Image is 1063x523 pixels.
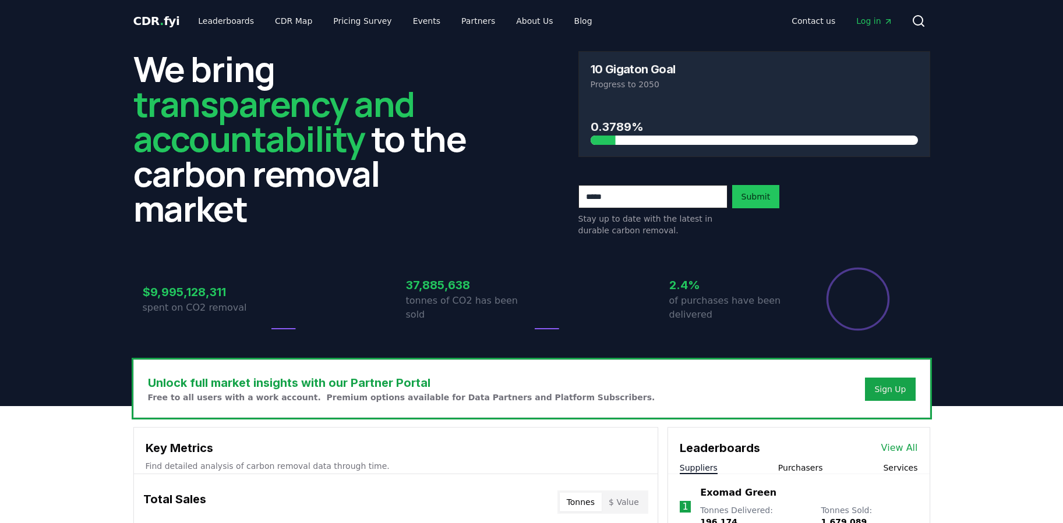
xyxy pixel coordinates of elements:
[507,10,562,31] a: About Us
[680,462,718,474] button: Suppliers
[133,80,415,162] span: transparency and accountability
[881,441,918,455] a: View All
[782,10,845,31] a: Contact us
[143,301,269,315] p: spent on CO2 removal
[680,439,760,457] h3: Leaderboards
[404,10,450,31] a: Events
[189,10,601,31] nav: Main
[602,493,646,511] button: $ Value
[146,439,646,457] h3: Key Metrics
[578,213,727,236] p: Stay up to date with the latest in durable carbon removal.
[143,283,269,301] h3: $9,995,128,311
[883,462,917,474] button: Services
[133,14,180,28] span: CDR fyi
[146,460,646,472] p: Find detailed analysis of carbon removal data through time.
[700,486,776,500] a: Exomad Green
[591,118,918,136] h3: 0.3789%
[133,51,485,226] h2: We bring to the carbon removal market
[406,294,532,322] p: tonnes of CO2 has been sold
[148,374,655,392] h3: Unlock full market insights with our Partner Portal
[406,276,532,294] h3: 37,885,638
[856,15,892,27] span: Log in
[682,500,688,514] p: 1
[160,14,164,28] span: .
[266,10,322,31] a: CDR Map
[143,490,206,514] h3: Total Sales
[560,493,602,511] button: Tonnes
[133,13,180,29] a: CDR.fyi
[825,266,891,332] div: Percentage of sales delivered
[189,10,263,31] a: Leaderboards
[782,10,902,31] nav: Main
[778,462,823,474] button: Purchasers
[452,10,504,31] a: Partners
[874,383,906,395] a: Sign Up
[669,294,795,322] p: of purchases have been delivered
[591,79,918,90] p: Progress to 2050
[591,63,676,75] h3: 10 Gigaton Goal
[865,378,915,401] button: Sign Up
[847,10,902,31] a: Log in
[669,276,795,294] h3: 2.4%
[732,185,780,208] button: Submit
[565,10,602,31] a: Blog
[148,392,655,403] p: Free to all users with a work account. Premium options available for Data Partners and Platform S...
[324,10,401,31] a: Pricing Survey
